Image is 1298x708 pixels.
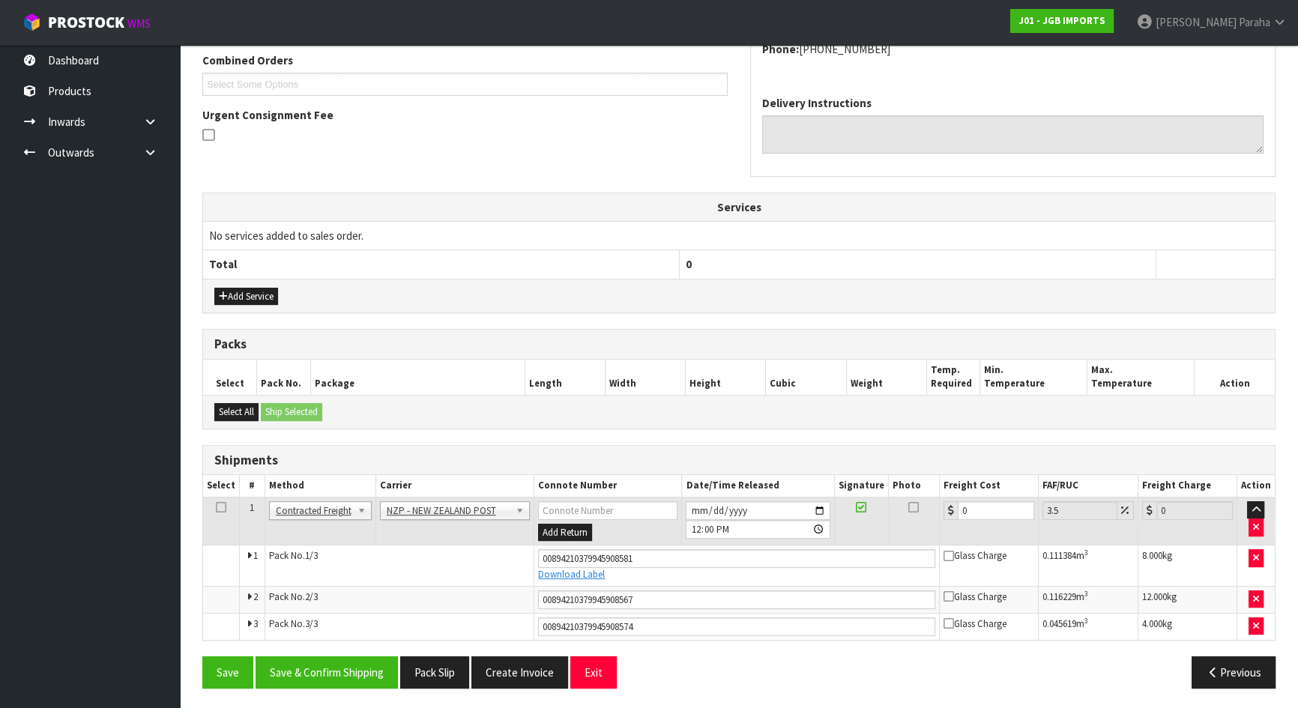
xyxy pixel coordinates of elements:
th: # [240,475,265,497]
th: Carrier [375,475,534,497]
th: Photo [888,475,940,497]
th: Action [1195,360,1275,395]
span: [PERSON_NAME] [1156,15,1237,29]
span: Paraha [1239,15,1270,29]
h3: Shipments [214,453,1264,468]
th: Total [203,250,680,279]
th: Services [203,193,1275,222]
button: Add Service [214,288,278,306]
td: Pack No. [265,613,534,640]
span: 0.045619 [1042,617,1076,630]
th: Select [203,360,257,395]
input: Freight Adjustment [1042,501,1118,520]
button: Add Return [538,524,592,542]
input: Freight Cost [958,501,1034,520]
th: Freight Cost [940,475,1039,497]
td: Pack No. [265,586,534,613]
label: Combined Orders [202,52,293,68]
th: Max. Temperature [1087,360,1195,395]
th: FAF/RUC [1038,475,1138,497]
span: 2 [253,590,258,603]
span: 0 [686,257,692,271]
td: m [1038,586,1138,613]
th: Weight [846,360,926,395]
span: ProStock [48,13,124,32]
img: cube-alt.png [22,13,41,31]
th: Date/Time Released [682,475,834,497]
span: 1 [250,501,254,514]
span: 0.111384 [1042,549,1076,562]
th: Pack No. [257,360,311,395]
span: Contracted Freight [276,502,351,520]
span: Glass Charge [944,590,1006,603]
span: 2/3 [305,590,318,603]
span: 4.000 [1142,617,1162,630]
label: Urgent Consignment Fee [202,107,333,123]
span: 1 [253,549,258,562]
td: No services added to sales order. [203,222,1275,250]
input: Freight Charge [1156,501,1233,520]
th: Height [686,360,766,395]
address: [PHONE_NUMBER] [762,41,1264,57]
input: Connote Number [538,590,935,609]
a: Download Label [538,568,605,581]
span: Glass Charge [944,617,1006,630]
button: Pack Slip [400,656,469,689]
span: 0.116229 [1042,590,1076,603]
th: Method [265,475,375,497]
td: kg [1138,613,1237,640]
span: 12.000 [1142,590,1167,603]
span: 3/3 [305,617,318,630]
th: Package [310,360,525,395]
strong: J01 - JGB IMPORTS [1018,14,1105,27]
td: kg [1138,586,1237,613]
sup: 3 [1084,589,1088,599]
small: WMS [127,16,151,31]
sup: 3 [1084,548,1088,557]
span: 8.000 [1142,549,1162,562]
td: Pack No. [265,545,534,586]
button: Select All [214,403,259,421]
th: Signature [834,475,888,497]
button: Exit [570,656,617,689]
span: 3 [253,617,258,630]
td: m [1038,613,1138,640]
sup: 3 [1084,616,1088,626]
th: Cubic [766,360,846,395]
th: Temp. Required [926,360,980,395]
th: Width [605,360,685,395]
h3: Packs [214,337,1264,351]
td: kg [1138,545,1237,586]
a: J01 - JGB IMPORTS [1010,9,1114,33]
th: Length [525,360,605,395]
input: Connote Number [538,501,677,520]
th: Min. Temperature [980,360,1087,395]
span: 1/3 [305,549,318,562]
span: NZP - NEW ZEALAND POST [387,502,510,520]
input: Connote Number [538,549,935,568]
button: Create Invoice [471,656,568,689]
td: m [1038,545,1138,586]
button: Previous [1192,656,1276,689]
th: Connote Number [534,475,682,497]
button: Ship Selected [261,403,322,421]
th: Action [1237,475,1275,497]
th: Freight Charge [1138,475,1237,497]
button: Save [202,656,253,689]
button: Save & Confirm Shipping [256,656,398,689]
span: Glass Charge [944,549,1006,562]
strong: phone [762,42,799,56]
th: Select [203,475,240,497]
input: Connote Number [538,617,935,636]
label: Delivery Instructions [762,95,872,111]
